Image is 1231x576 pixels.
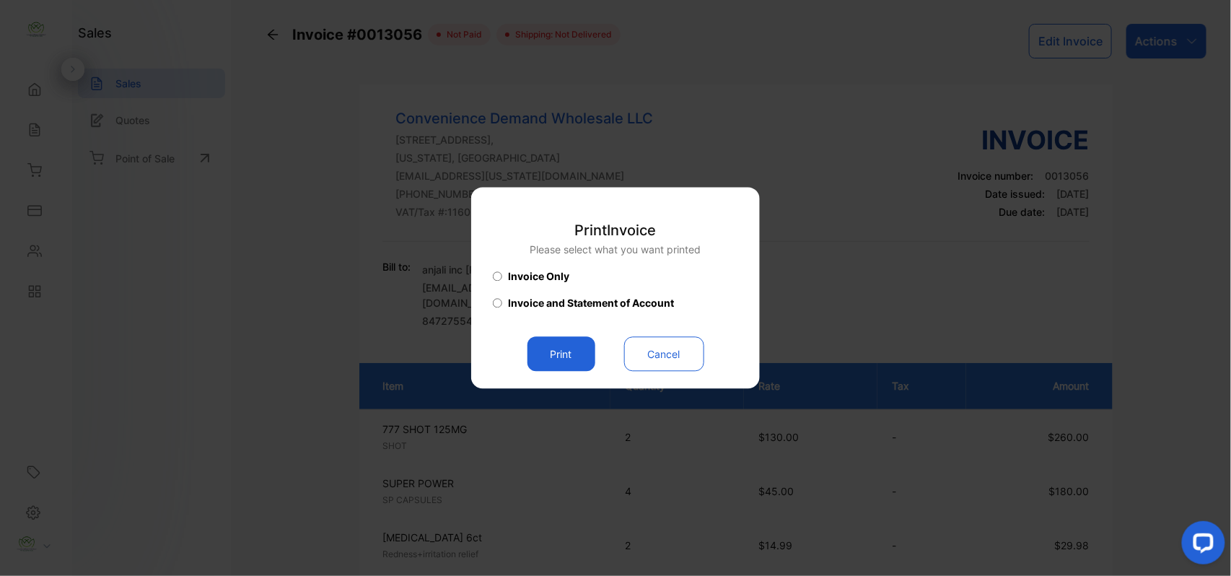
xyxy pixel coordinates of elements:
iframe: LiveChat chat widget [1170,515,1231,576]
button: Print [527,337,595,372]
p: Print Invoice [530,220,701,242]
p: Please select what you want printed [530,243,701,258]
button: Cancel [624,337,704,372]
span: Invoice Only [508,269,569,284]
span: Invoice and Statement of Account [508,296,674,311]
